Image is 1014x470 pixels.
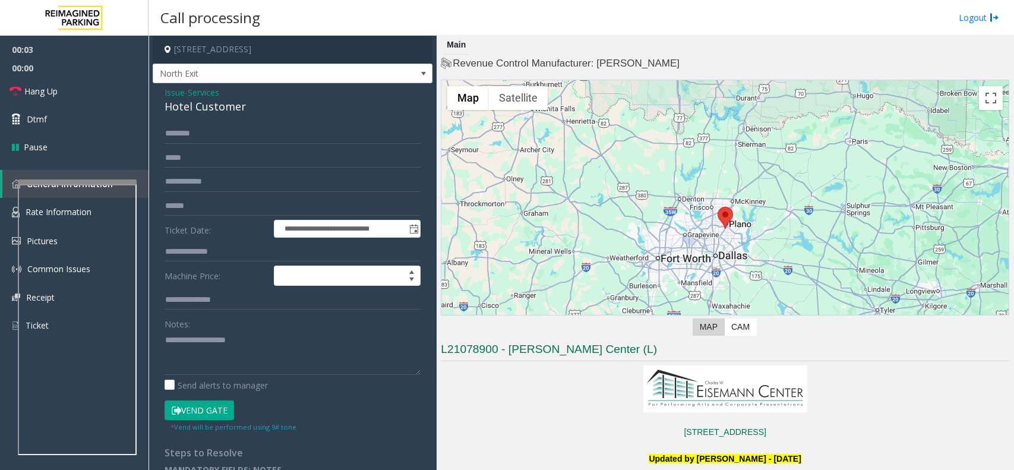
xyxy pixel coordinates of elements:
img: 'icon' [12,264,21,274]
label: Send alerts to manager [165,379,268,392]
img: 'icon' [12,179,21,188]
span: Dtmf [27,113,47,125]
label: Machine Price: [162,266,271,286]
span: Services [188,86,219,99]
h4: [STREET_ADDRESS] [153,36,432,64]
a: [STREET_ADDRESS] [684,427,766,437]
img: logout [990,11,999,24]
button: Show satellite imagery [489,86,548,110]
span: North Exit [153,64,376,83]
div: 2351Performance Drive , Richardson, TX [718,207,733,229]
span: Issue [165,86,185,99]
img: 'icon' [12,207,20,217]
h4: Steps to Resolve [165,447,421,459]
a: General Information [2,170,149,198]
label: CAM [724,318,757,336]
div: Hotel Customer [165,99,421,115]
div: Main [444,36,469,55]
span: Pause [24,141,48,153]
span: General Information [27,178,113,190]
img: fff4a7276ae74cbe868202e4386c404a.jpg [643,365,807,412]
label: Notes: [165,314,190,330]
span: Increase value [403,266,420,276]
small: Vend will be performed using 9# tone [170,422,296,431]
label: Map [693,318,725,336]
button: Vend Gate [165,400,234,421]
span: Decrease value [403,276,420,285]
img: 'icon' [12,294,20,301]
img: 'icon' [12,237,21,245]
span: - [185,87,219,98]
h4: Revenue Control Manufacturer: [PERSON_NAME] [441,56,1009,71]
h3: L21078900 - [PERSON_NAME] Center (L) [441,342,1009,361]
span: Hang Up [24,85,58,97]
button: Toggle fullscreen view [979,86,1003,110]
button: Show street map [447,86,489,110]
h3: Call processing [154,3,266,32]
span: Toggle popup [407,220,420,237]
font: Updated by [PERSON_NAME] - [DATE] [649,454,801,463]
img: 'icon' [12,320,20,331]
a: Logout [959,11,999,24]
label: Ticket Date: [162,220,271,238]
